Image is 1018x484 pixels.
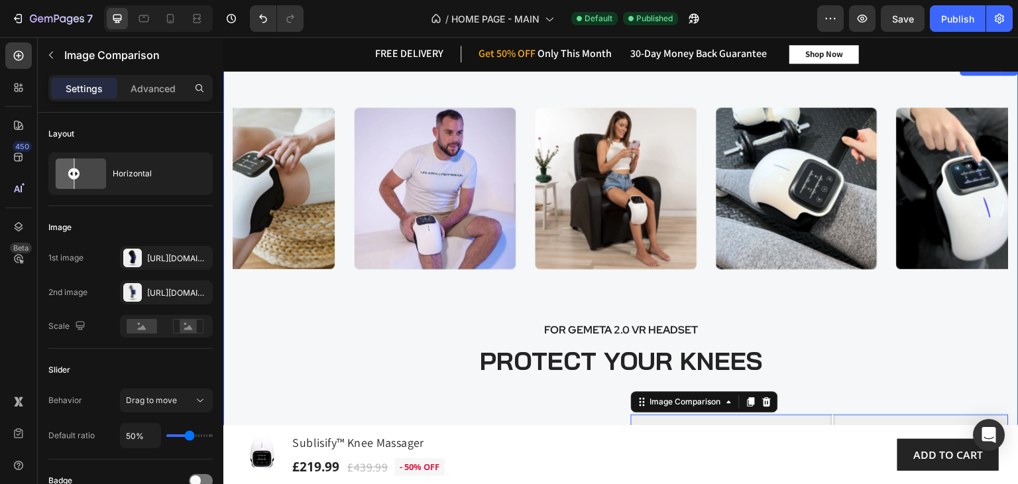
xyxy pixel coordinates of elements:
[22,285,773,301] p: FOR GEMETA 2.0 VR HEADSET
[131,82,176,95] p: Advanced
[48,286,87,298] div: 2nd image
[120,389,213,412] button: Drag to move
[10,243,32,253] div: Beta
[585,13,612,25] span: Default
[451,12,539,26] span: HOME PAGE - MAIN
[941,12,974,26] div: Publish
[48,394,82,406] div: Behavior
[48,128,74,140] div: Layout
[121,424,160,448] input: Auto
[492,70,654,232] img: gempages_472890283084743884-ee76629a-1ccd-4c3f-b849-03392953674a.jpg
[48,430,95,442] div: Default ratio
[10,308,785,341] h2: PROTECT YOUR KNEES
[673,70,835,232] img: gempages_472890283084743884-2ddf5f8a-6475-4289-88f6-9b88de39780d.webp
[64,47,207,63] p: Image Comparison
[66,82,103,95] p: Settings
[636,13,673,25] span: Published
[223,37,1018,484] iframe: Design area
[147,287,209,299] div: [URL][DOMAIN_NAME]
[87,11,93,27] p: 7
[13,141,32,152] div: 450
[113,158,194,189] div: Horizontal
[973,419,1005,451] div: Open Intercom Messenger
[424,359,500,371] div: Image Comparison
[48,252,84,264] div: 1st image
[131,70,293,232] img: gempages_472890283084743884-451418f9-a635-4767-a504-f6cdf2a83994.webp
[881,5,925,32] button: Save
[126,395,177,405] span: Drag to move
[892,13,914,25] span: Save
[674,402,775,434] button: ADD TO CART
[5,5,99,32] button: 7
[48,221,72,233] div: Image
[930,5,986,32] button: Publish
[147,253,209,265] div: [URL][DOMAIN_NAME]
[48,364,70,376] div: Slider
[445,12,449,26] span: /
[312,70,474,232] img: gempages_472890283084743884-994ba5c4-94f8-48c3-960d-a8995389d67d.webp
[690,410,760,426] div: ADD TO CART
[48,318,88,335] div: Scale
[250,5,304,32] div: Undo/Redo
